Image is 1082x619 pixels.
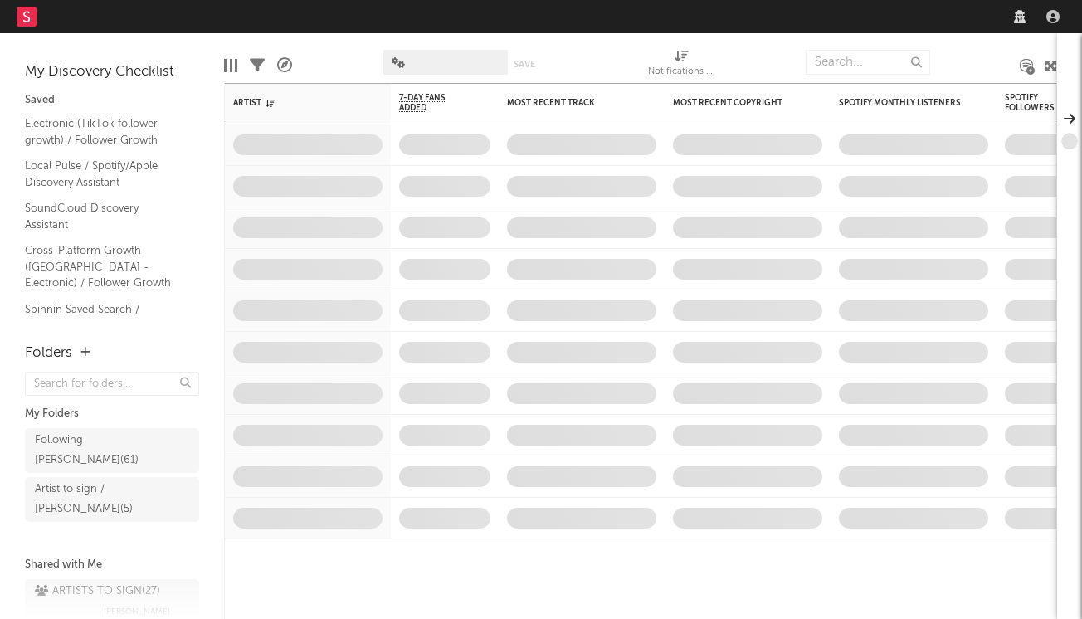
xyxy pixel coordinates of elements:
[35,480,152,519] div: Artist to sign / [PERSON_NAME] ( 5 )
[673,98,797,108] div: Most Recent Copyright
[25,199,183,233] a: SoundCloud Discovery Assistant
[514,60,535,69] button: Save
[806,50,930,75] input: Search...
[250,41,265,90] div: Filters
[399,93,465,113] span: 7-Day Fans Added
[648,41,714,90] div: Notifications (Artist)
[25,241,183,292] a: Cross-Platform Growth ([GEOGRAPHIC_DATA] - Electronic) / Follower Growth
[25,300,183,334] a: Spinnin Saved Search / Luminate
[25,428,199,473] a: Following [PERSON_NAME](61)
[507,98,631,108] div: Most Recent Track
[35,582,160,602] div: ARTISTS TO SIGN ( 27 )
[839,98,963,108] div: Spotify Monthly Listeners
[233,98,358,108] div: Artist
[648,62,714,82] div: Notifications (Artist)
[25,344,72,363] div: Folders
[25,404,199,424] div: My Folders
[25,555,199,575] div: Shared with Me
[25,115,183,149] a: Electronic (TikTok follower growth) / Follower Growth
[277,41,292,90] div: A&R Pipeline
[25,157,183,191] a: Local Pulse / Spotify/Apple Discovery Assistant
[1005,93,1063,113] div: Spotify Followers
[35,431,152,470] div: Following [PERSON_NAME] ( 61 )
[25,90,199,110] div: Saved
[25,372,199,396] input: Search for folders...
[25,62,199,82] div: My Discovery Checklist
[25,477,199,522] a: Artist to sign / [PERSON_NAME](5)
[224,41,237,90] div: Edit Columns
